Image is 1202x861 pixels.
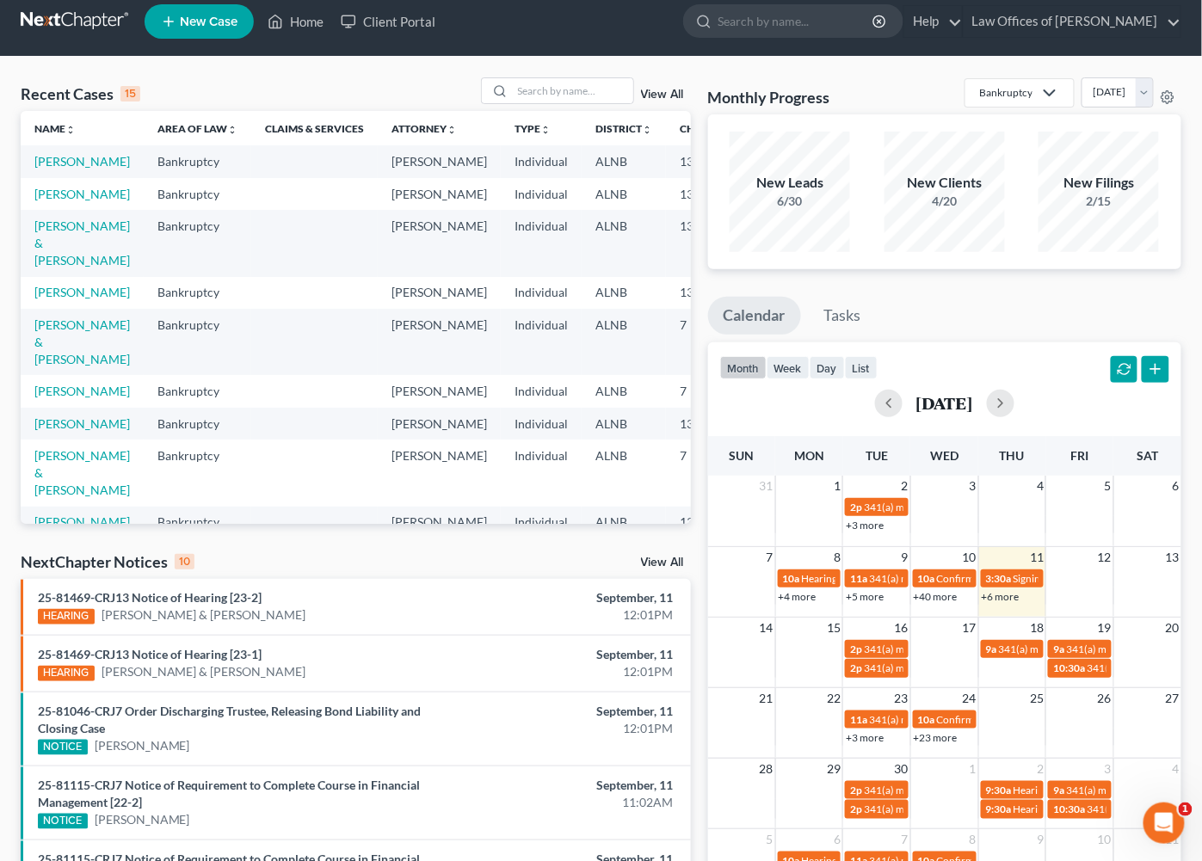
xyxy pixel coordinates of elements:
[641,89,684,101] a: View All
[846,519,884,532] a: +3 more
[850,643,862,655] span: 2p
[758,759,775,779] span: 28
[720,356,767,379] button: month
[1053,643,1064,655] span: 9a
[473,663,674,680] div: 12:01PM
[1103,759,1113,779] span: 3
[332,6,444,37] a: Client Portal
[1096,829,1113,850] span: 10
[916,394,973,412] h2: [DATE]
[582,408,666,440] td: ALNB
[251,111,378,145] th: Claims & Services
[144,277,251,309] td: Bankruptcy
[986,643,997,655] span: 9a
[378,178,501,210] td: [PERSON_NAME]
[666,277,752,309] td: 13
[864,784,1121,796] span: 341(a) meeting for [PERSON_NAME] & [PERSON_NAME]
[378,210,501,276] td: [PERSON_NAME]
[1096,618,1113,638] span: 19
[1164,618,1181,638] span: 20
[34,218,130,268] a: [PERSON_NAME] & [PERSON_NAME]
[904,6,962,37] a: Help
[864,661,1030,674] span: 341(a) meeting for [PERSON_NAME]
[34,384,130,398] a: [PERSON_NAME]
[473,646,674,663] div: September, 11
[666,408,752,440] td: 13
[582,210,666,276] td: ALNB
[540,125,551,135] i: unfold_more
[34,122,76,135] a: Nameunfold_more
[501,507,582,538] td: Individual
[501,408,582,440] td: Individual
[846,590,884,603] a: +5 more
[680,122,738,135] a: Chapterunfold_more
[1014,784,1148,796] span: Hearing for [PERSON_NAME]
[666,309,752,375] td: 7
[893,618,910,638] span: 16
[582,145,666,177] td: ALNB
[38,704,421,735] a: 25-81046-CRJ7 Order Discharging Trustee, Releasing Bond Liability and Closing Case
[666,210,752,276] td: 13
[144,408,251,440] td: Bankruptcy
[38,647,262,661] a: 25-81469-CRJ13 Notice of Hearing [23-1]
[144,178,251,210] td: Bankruptcy
[95,811,190,828] a: [PERSON_NAME]
[1179,803,1193,816] span: 1
[918,713,935,726] span: 10a
[864,643,1030,655] span: 341(a) meeting for [PERSON_NAME]
[810,356,845,379] button: day
[850,803,862,815] span: 2p
[378,440,501,506] td: [PERSON_NAME]
[765,829,775,850] span: 5
[1035,829,1045,850] span: 9
[767,356,810,379] button: week
[666,375,752,407] td: 7
[1053,661,1085,674] span: 10:30a
[1164,688,1181,709] span: 27
[473,794,674,811] div: 11:02AM
[1053,803,1085,815] span: 10:30a
[937,572,1132,585] span: Confirmation hearing for [PERSON_NAME]
[95,737,190,754] a: [PERSON_NAME]
[729,448,754,463] span: Sun
[1039,173,1159,193] div: New Filings
[900,547,910,568] span: 9
[850,661,862,674] span: 2p
[666,440,752,506] td: 7
[914,731,958,744] a: +23 more
[34,514,130,529] a: [PERSON_NAME]
[758,618,775,638] span: 14
[1171,476,1181,496] span: 6
[900,829,910,850] span: 7
[765,547,775,568] span: 7
[937,713,1132,726] span: Confirmation hearing for [PERSON_NAME]
[582,375,666,407] td: ALNB
[501,178,582,210] td: Individual
[378,145,501,177] td: [PERSON_NAME]
[930,448,959,463] span: Wed
[38,590,262,605] a: 25-81469-CRJ13 Notice of Hearing [23-2]
[968,759,978,779] span: 1
[144,375,251,407] td: Bankruptcy
[34,187,130,201] a: [PERSON_NAME]
[986,803,1012,815] span: 9:30a
[501,440,582,506] td: Individual
[986,572,1012,585] span: 3:30a
[378,277,501,309] td: [PERSON_NAME]
[1171,759,1181,779] span: 4
[1137,448,1158,463] span: Sat
[1035,759,1045,779] span: 2
[918,572,935,585] span: 10a
[641,557,684,569] a: View All
[38,609,95,624] div: HEARING
[758,476,775,496] span: 31
[708,87,830,108] h3: Monthly Progress
[1071,448,1089,463] span: Fri
[893,688,910,709] span: 23
[1096,547,1113,568] span: 12
[582,178,666,210] td: ALNB
[102,663,306,680] a: [PERSON_NAME] & [PERSON_NAME]
[38,814,88,829] div: NOTICE
[1143,803,1185,844] iframe: Intercom live chat
[34,154,130,169] a: [PERSON_NAME]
